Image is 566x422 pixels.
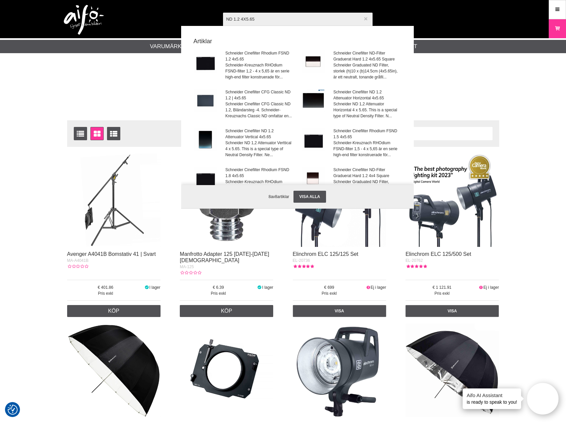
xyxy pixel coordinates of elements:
[298,46,405,84] a: Schneider Cinefilter ND-Filter Graduerat Hard 1.2 4x5.65 SquareSchneider Graduated ND Filter, sto...
[277,194,289,199] span: artiklar
[225,167,293,179] span: Schneider Cinefilter Rhodium FSND 1.8 4x5.65
[333,62,401,80] span: Schneider Graduated ND Filter, storlek (h)10 x (b)14.5cm (4x5.65in), är ett neutralt, tonande grå...
[333,101,401,119] span: Schneider ND 1,2 Attenuator Horizontal 4 x 5.65. This is a special type of Neutral Density Filter...
[298,163,405,201] a: Schneider Cinefilter ND-Filter Graduerat Hard 1.2 4x4 SquareSchneider Graduated ND Filter, storle...
[271,194,275,199] span: av
[225,179,293,197] span: Schneider-Kreuznach RHOdium FSND-filter 1,8 - 4 x 5,65 är en serie high-end filter konstruerade f...
[194,50,217,73] img: 1104462-ndroh-01.jpg
[194,128,217,151] img: sc-68056812-nd-01.jpg
[333,50,401,62] span: Schneider Cinefilter ND-Filter Graduerat Hard 1.2 4x5.65 Square
[302,50,325,73] img: mptv_68-05he_4x565_12.jpg
[8,405,18,415] img: Revisit consent button
[333,140,401,158] span: Schneider-Kreuznach RHOdium FSND-filter 1,5 - 4 x 5,65 är en serie high-end filter konstruerade f...
[225,128,293,140] span: Schneider Cinefilter ND 1.2 Attenuator Vertical 4x5.65
[190,163,297,201] a: Schneider Cinefilter Rhodium FSND 1.8 4x5.65Schneider-Kreuznach RHOdium FSND-filter 1,8 - 4 x 5,6...
[298,85,405,123] a: Schneider Cinefilter ND 1.2 Attenuator Horizontal 4x5.65Schneider ND 1,2 Attenuator Horizontal 4 ...
[269,194,271,199] span: 8
[298,124,405,162] a: Schneider Cinefilter Rhodium FSND 1.5 4x5.65Schneider-Kreuznach RHOdium FSND-filter 1,5 - 4 x 5,6...
[190,46,297,84] a: Schneider Cinefilter Rhodium FSND 1.2 4x5.65Schneider-Kreuznach RHOdium FSND-filter 1,2 - 4 x 5,6...
[225,140,293,158] span: Schneider ND 1,2 Attenuator Verttical 4 x 5.65. This is a special type of Neutral Density Filter....
[225,62,293,80] span: Schneider-Kreuznach RHOdium FSND-filter 1,2 - 4 x 5,65 är en serie high-end filter konstruerade f...
[189,37,405,46] strong: Artiklar
[190,124,297,162] a: Schneider Cinefilter ND 1.2 Attenuator Vertical 4x5.65Schneider ND 1,2 Attenuator Verttical 4 x 5...
[333,128,401,140] span: Schneider Cinefilter Rhodium FSND 1.5 4x5.65
[150,42,189,51] a: Varumärken
[190,85,297,123] a: Schneider Cinefilter CFG Classic ND 1.2 | 4x5.65Schneider Cinefilter CFG Classic ND 1.2, Bländars...
[333,89,401,101] span: Schneider Cinefilter ND 1.2 Attenuator Horizontal 4x5.65
[275,194,277,199] span: 8
[293,191,326,203] a: Visa alla
[223,7,373,31] input: Sök produkter ...
[302,167,325,190] img: sc-68050444-nd-01.jpg
[333,167,401,179] span: Schneider Cinefilter ND-Filter Graduerat Hard 1.2 4x4 Square
[333,179,401,197] span: Schneider Graduated ND Filter, storlek 10x10cm (4x4in), är ett neutralt, tonande gråfilter avsett...
[225,89,293,101] span: Schneider Cinefilter CFG Classic ND 1.2 | 4x5.65
[194,167,217,190] img: 1104464-ndroh-01.jpg
[225,50,293,62] span: Schneider Cinefilter Rhodium FSND 1.2 4x5.65
[64,5,104,35] img: logo.png
[225,101,293,119] span: Schneider Cinefilter CFG Classic ND 1.2, Bländarsteg -4. Schneider-Kreuznachs Classic ND omfattar...
[302,89,325,112] img: mptv_68-056512.jpg
[302,128,325,151] img: 1104463-ndroh-01.jpg
[194,89,217,112] img: cine-1104506-001.jpg
[8,404,18,416] button: Samtyckesinställningar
